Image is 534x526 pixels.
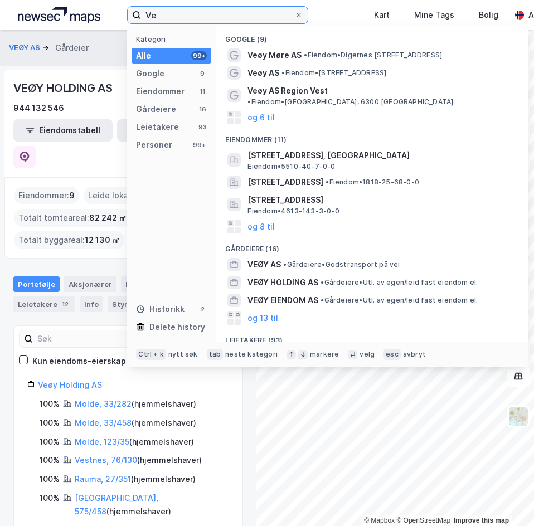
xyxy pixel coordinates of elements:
div: Personer [136,138,172,152]
div: tab [207,349,224,360]
span: Eiendom • [GEOGRAPHIC_DATA], 6300 [GEOGRAPHIC_DATA] [247,98,453,106]
button: og 13 til [247,311,278,325]
div: 11 [198,87,207,96]
div: ( hjemmelshaver ) [75,416,196,430]
span: VEØY EIENDOM AS [247,294,318,307]
div: Eiendommer [121,276,190,292]
div: 100% [40,397,60,411]
span: • [281,69,285,77]
span: Gårdeiere • Godstransport på vei [283,260,400,269]
span: Gårdeiere • Utl. av egen/leid fast eiendom el. [321,296,478,305]
iframe: Chat Widget [478,473,534,526]
button: VEØY AS [9,42,42,53]
span: Eiendom • 4613-143-3-0-0 [247,207,339,216]
div: Mine Tags [414,8,454,22]
span: VEØY HOLDING AS [247,276,318,289]
img: Z [508,406,529,427]
span: Veøy AS [247,66,279,80]
div: Historikk [136,303,185,316]
span: Eiendom • 5510-40-7-0-0 [247,162,335,171]
div: 100% [40,416,60,430]
div: Info [80,296,103,312]
div: Gårdeier [55,41,89,55]
span: 82 242 ㎡ [89,211,127,225]
span: 9 [69,189,75,202]
a: Vestnes, 76/130 [75,455,137,465]
a: Rauma, 27/351 [75,474,131,484]
div: Google [136,67,164,80]
div: 99+ [191,140,207,149]
div: Kart [374,8,390,22]
div: ( hjemmelshaver ) [75,473,196,486]
input: Søk [33,330,155,347]
div: Kategori [136,35,211,43]
a: Mapbox [364,517,395,524]
div: Leietakere [13,296,75,312]
div: nytt søk [168,350,198,359]
span: [STREET_ADDRESS] [247,176,323,189]
a: OpenStreetMap [396,517,450,524]
div: Google (9) [216,26,528,46]
button: og 8 til [247,220,275,233]
div: ( hjemmelshaver ) [75,435,194,449]
div: 99+ [191,51,207,60]
div: 100% [40,491,60,505]
div: 9 [198,69,207,78]
div: Totalt tomteareal : [14,209,131,227]
a: Molde, 33/282 [75,399,132,408]
div: Leietakere (93) [216,327,528,347]
span: Eiendom • 1818-25-68-0-0 [326,178,419,187]
div: Styret [108,296,153,312]
div: 2 [198,305,207,314]
span: • [321,278,324,286]
div: Eiendommer : [14,187,79,204]
div: Ctrl + k [136,349,166,360]
span: • [247,98,251,106]
a: [GEOGRAPHIC_DATA], 575/458 [75,493,158,516]
button: Leietakertabell [117,119,216,142]
a: Veøy Holding AS [38,380,102,389]
div: Leietakere [136,120,179,134]
span: • [304,51,307,59]
div: Gårdeiere (16) [216,236,528,256]
div: Eiendommer (11) [216,126,528,147]
div: ( hjemmelshaver ) [75,491,229,518]
div: 100% [40,435,60,449]
span: VEØY AS [247,258,281,271]
span: Eiendom • Digernes [STREET_ADDRESS] [304,51,442,60]
div: ( hjemmelshaver ) [75,454,202,467]
div: Delete history [149,320,205,334]
div: Gårdeiere [136,103,176,116]
div: avbryt [403,350,426,359]
a: Molde, 123/35 [75,437,129,446]
button: og 6 til [247,111,275,124]
span: • [283,260,287,269]
span: • [326,178,329,186]
span: Eiendom • [STREET_ADDRESS] [281,69,386,77]
div: VEØY HOLDING AS [13,79,115,97]
div: esc [383,349,401,360]
div: 93 [198,123,207,131]
div: velg [360,350,375,359]
div: Alle [136,49,151,62]
div: 100% [40,454,60,467]
div: 12 [60,299,71,310]
div: markere [310,350,339,359]
span: 12 130 ㎡ [85,233,120,247]
div: 16 [198,105,207,114]
div: Kun eiendoms-eierskap [32,354,126,368]
a: Improve this map [454,517,509,524]
div: Portefølje [13,276,60,292]
div: Bolig [479,8,498,22]
img: logo.a4113a55bc3d86da70a041830d287a7e.svg [18,7,100,23]
div: Eiendommer [136,85,185,98]
div: 100% [40,473,60,486]
div: ( hjemmelshaver ) [75,397,196,411]
span: Veøy Møre AS [247,48,302,62]
span: Veøy AS Region Vest [247,84,328,98]
a: Molde, 33/458 [75,418,132,427]
div: neste kategori [225,350,278,359]
div: Leide lokasjoner : [84,187,163,204]
div: Totalt byggareal : [14,231,124,249]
